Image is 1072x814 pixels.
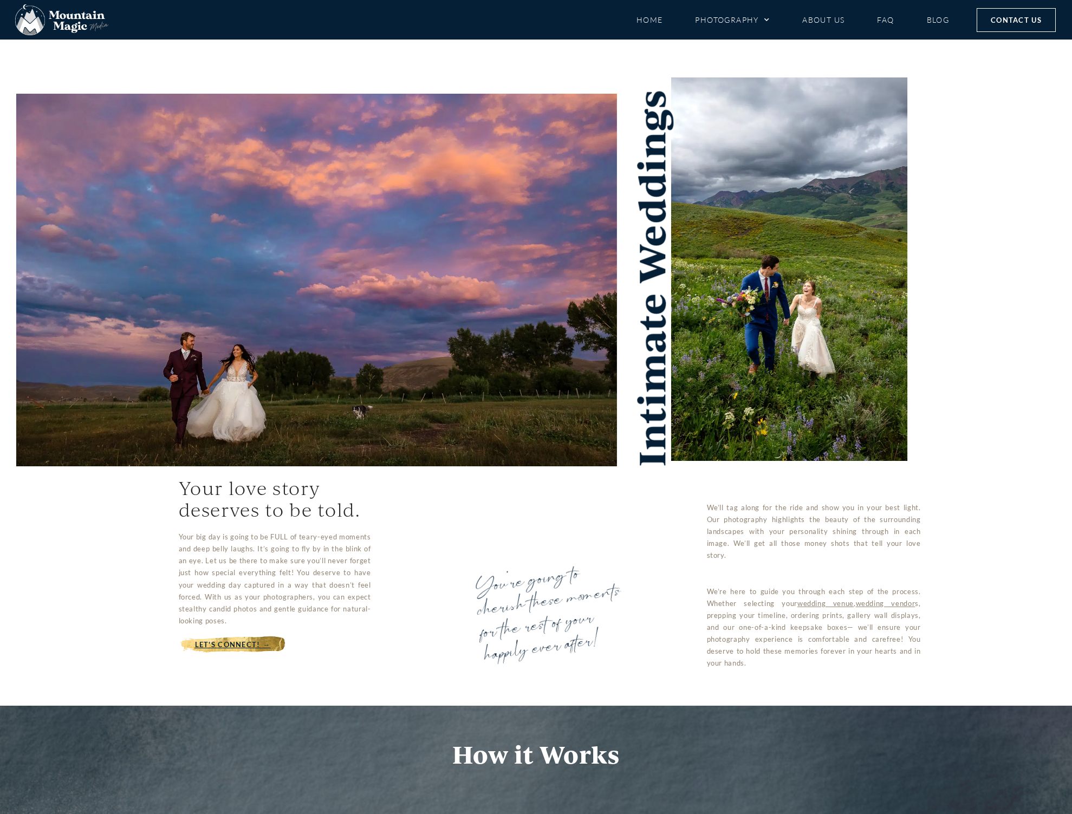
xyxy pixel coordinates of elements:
h2: How it Works [228,741,845,768]
a: Home [636,10,663,29]
a: FAQ [877,10,894,29]
a: Contact Us [977,8,1056,32]
img: Gunnison sunset running couple newlyweds Crested Butte photographer Gunnison photographers Colora... [16,94,618,466]
img: laughing leading newlywed couple hand in hand adventurous love story Crested Butte photographer G... [671,77,907,461]
a: About Us [802,10,844,29]
h2: Intimate Weddings [629,89,672,467]
a: wedding venue [797,599,854,608]
h2: Your love story deserves to be told. [179,477,371,520]
a: Blog [927,10,950,29]
a: Let's Connect! → [179,632,271,657]
a: wedding vendor [856,599,915,608]
nav: Menu [636,10,950,29]
span: Let's Connect! → [195,639,271,650]
a: Photography [695,10,770,29]
h5: You're going to cherish these moments for the rest of your happily ever after! [473,557,631,667]
p: We’ll tag along for the ride and show you in your best light. Our photography highlights the beau... [707,502,921,669]
div: Your big day is going to be FULL of teary-eyed moments and deep belly laughs. It’s going to fly b... [179,531,371,632]
img: Mountain Magic Media photography logo Crested Butte Photographer [15,4,108,36]
span: Contact Us [991,14,1042,26]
